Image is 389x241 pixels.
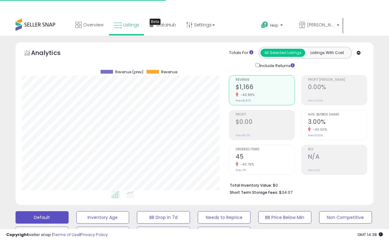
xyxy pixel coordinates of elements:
[150,19,161,25] div: Tooltip anchor
[145,16,181,34] a: DataHub
[311,127,327,132] small: -40.00%
[238,162,254,167] small: -40.79%
[238,93,255,97] small: -40.86%
[109,16,144,34] a: Listings
[123,22,139,28] span: Listings
[256,16,293,36] a: Help
[236,113,295,116] span: Profit
[305,49,350,57] button: Listings With Cost
[236,118,295,127] h2: $0.00
[270,23,278,28] span: Help
[236,84,295,92] h2: $1,166
[294,16,344,36] a: [PERSON_NAME] Products
[357,232,383,238] span: 2025-10-7 14:38 GMT
[80,232,108,238] a: Privacy Policy
[261,21,269,29] i: Get Help
[53,232,79,238] a: Terms of Use
[156,22,176,28] span: DataHub
[16,227,69,239] button: Top Sellers
[236,99,251,102] small: Prev: $1,972
[308,134,323,137] small: Prev: 5.00%
[115,70,143,74] span: Revenue (prev)
[230,190,278,195] b: Short Term Storage Fees:
[236,134,250,137] small: Prev: $0.00
[137,211,190,224] button: BB Drop in 7d
[236,148,295,151] span: Ordered Items
[16,211,69,224] button: Default
[76,227,129,239] button: Selling @ Max
[251,62,302,69] div: Include Returns
[161,70,177,74] span: Revenue
[308,99,323,102] small: Prev: 0.00%
[258,211,311,224] button: BB Price Below Min
[198,227,251,239] button: 30 Day Decrease
[319,211,372,224] button: Non Competitive
[198,211,251,224] button: Needs to Reprice
[308,168,320,172] small: Prev: N/A
[260,49,305,57] button: All Selected Listings
[308,84,367,92] h2: 0.00%
[236,78,295,82] span: Revenue
[308,113,367,116] span: Avg. Buybox Share
[230,181,363,189] li: $0
[76,211,129,224] button: Inventory Age
[182,16,219,34] a: Settings
[308,148,367,151] span: ROI
[308,78,367,82] span: Profit [PERSON_NAME]
[279,189,292,195] span: $34.07
[31,48,73,59] h5: Analytics
[6,232,108,238] div: seller snap | |
[137,227,190,239] button: Items Being Repriced
[83,22,103,28] span: Overview
[308,153,367,161] h2: N/A
[230,183,272,188] b: Total Inventory Value:
[308,118,367,127] h2: 3.00%
[236,153,295,161] h2: 45
[307,22,335,28] span: [PERSON_NAME] Products
[6,232,29,238] strong: Copyright
[71,16,108,34] a: Overview
[229,50,253,56] div: Totals For
[236,168,246,172] small: Prev: 76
